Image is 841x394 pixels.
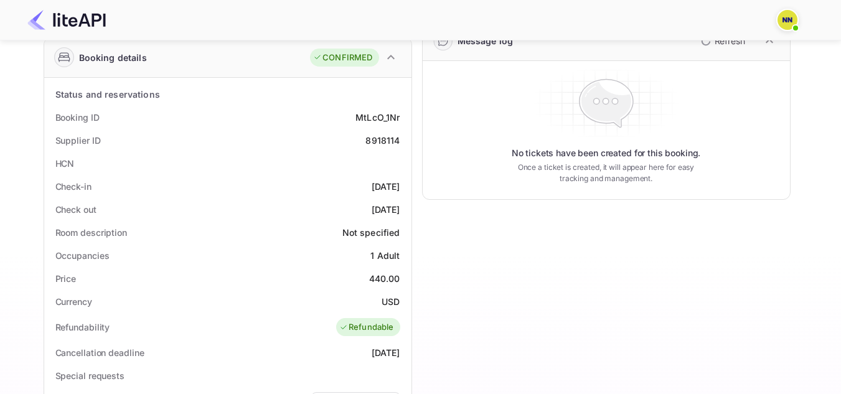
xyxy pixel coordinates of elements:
div: 1 Adult [370,249,400,262]
div: 440.00 [369,272,400,285]
p: Refresh [715,34,745,47]
div: HCN [55,157,75,170]
div: [DATE] [372,203,400,216]
div: Booking details [79,51,147,64]
div: Check out [55,203,96,216]
div: USD [382,295,400,308]
img: N/A N/A [778,10,797,30]
div: Special requests [55,369,125,382]
div: Room description [55,226,127,239]
div: Cancellation deadline [55,346,144,359]
div: Status and reservations [55,88,160,101]
div: Not specified [342,226,400,239]
div: CONFIRMED [313,52,372,64]
p: Once a ticket is created, it will appear here for easy tracking and management. [508,162,705,184]
img: LiteAPI Logo [27,10,106,30]
div: [DATE] [372,180,400,193]
div: Refundability [55,321,110,334]
div: Message log [458,34,514,47]
div: Price [55,272,77,285]
div: Currency [55,295,92,308]
div: Refundable [339,321,394,334]
div: Check-in [55,180,92,193]
p: No tickets have been created for this booking. [512,147,701,159]
div: Booking ID [55,111,100,124]
button: Refresh [693,31,750,51]
div: MtLcO_1Nr [355,111,400,124]
div: Occupancies [55,249,110,262]
div: 8918114 [365,134,400,147]
div: [DATE] [372,346,400,359]
div: Supplier ID [55,134,101,147]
